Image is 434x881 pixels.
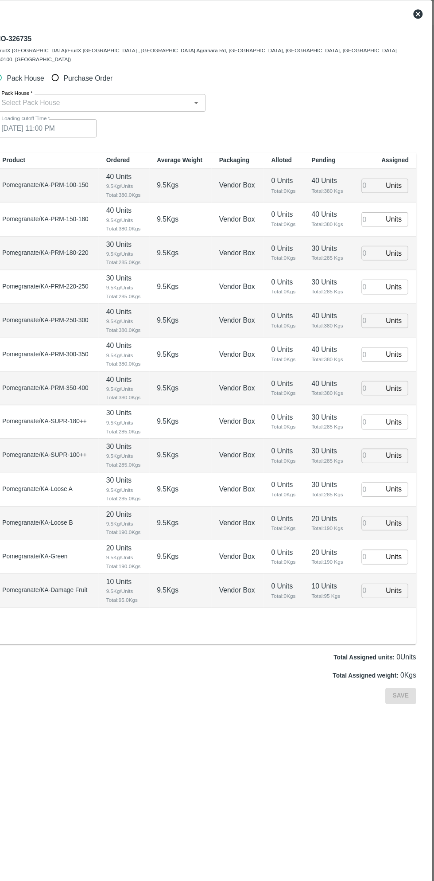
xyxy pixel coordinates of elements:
[318,317,349,327] p: 40 Units
[365,576,384,589] input: 0
[123,217,157,226] p: 40 Units
[318,541,349,551] p: 20 Units
[318,199,349,207] span: Total: 380 Kgs
[171,513,191,523] p: 9.5 Kgs
[17,182,116,214] td: Pomegranate/KA-PRM-100-150
[123,227,157,235] span: 9.5 Kg/Units
[279,487,303,495] span: Total: 0 Kgs
[171,289,191,299] p: 9.5 Kgs
[318,487,349,495] span: Total: 285 Kgs
[365,448,384,461] input: 0
[230,225,264,235] p: Vendor Box
[318,263,349,271] span: Total: 285 Kgs
[123,363,157,371] span: Total: 380.0 Kgs
[279,519,303,527] span: Total: 0 Kgs
[318,349,349,359] p: 40 Units
[365,223,384,237] input: 0
[123,195,157,203] span: 9.5 Kg/Units
[123,331,157,339] span: Total: 380.0 Kgs
[318,381,349,391] p: 40 Units
[17,135,108,152] input: Choose date, selected date is Sep 19, 2025
[171,353,191,363] p: 9.5 Kgs
[318,573,349,583] p: 10 Units
[28,91,64,101] span: Pack House
[279,317,303,327] p: 0 Units
[388,257,403,267] p: Units
[17,246,116,278] td: Pomegranate/KA-PRM-180-220
[388,353,403,363] p: Units
[279,221,303,230] p: 0 Units
[365,511,384,525] input: 0
[318,391,349,399] span: Total: 380 Kgs
[318,445,349,455] p: 30 Units
[279,551,303,559] span: Total: 0 Kgs
[123,523,157,531] span: Total: 190.0 Kgs
[318,171,340,177] b: Pending
[279,171,299,177] b: Alloted
[123,281,157,291] p: 30 Units
[318,231,349,239] span: Total: 380 Kgs
[230,257,264,267] p: Vendor Box
[318,519,349,527] span: Total: 190 Kgs
[123,505,157,515] p: 20 Units
[365,479,384,493] input: 0
[123,171,145,177] b: Ordered
[123,483,157,491] span: 9.5 Kg/Units
[17,503,116,534] td: Pomegranate/KA-Loose B
[338,642,396,649] label: Total Assigned units:
[279,509,303,519] p: 0 Units
[123,377,157,387] p: 40 Units
[171,545,191,555] p: 9.5 Kgs
[279,423,303,431] span: Total: 0 Kgs
[279,381,303,391] p: 0 Units
[279,477,303,487] p: 0 Units
[388,449,403,459] p: Units
[24,171,46,177] b: Product
[17,342,116,374] td: Pomegranate/KA-PRM-300-350
[365,383,384,397] input: 0
[171,449,191,459] p: 9.5 Kgs
[123,569,157,579] p: 10 Units
[279,199,303,207] span: Total: 0 Kgs
[318,583,349,591] span: Total: 95 Kgs
[279,573,303,583] p: 0 Units
[171,225,191,235] p: 9.5 Kgs
[337,658,417,667] p: 0 Kgs
[17,65,408,83] div: (FruitX [GEOGRAPHIC_DATA]/FruitX [GEOGRAPHIC_DATA] , [GEOGRAPHIC_DATA] Agrahara Rd, [GEOGRAPHIC_D...
[365,287,384,301] input: 0
[123,587,157,595] span: Total: 95.0 Kgs
[123,313,157,323] p: 40 Units
[123,387,157,395] span: 9.5 Kg/Units
[171,417,191,427] p: 9.5 Kgs
[230,449,264,459] p: Vendor Box
[318,509,349,519] p: 20 Units
[123,419,157,427] span: 9.5 Kg/Units
[17,438,116,470] td: Pomegranate/KA-SUPR-100++
[338,640,417,650] p: 0 Units
[123,555,157,563] span: Total: 190.0 Kgs
[171,577,191,587] p: 9.5 Kgs
[279,285,303,295] p: 0 Units
[230,385,264,395] p: Vendor Box
[123,345,157,355] p: 40 Units
[123,395,157,403] span: Total: 380.0 Kgs
[365,320,384,333] input: 0
[230,171,259,177] b: Packaging
[318,285,349,295] p: 30 Units
[279,295,303,303] span: Total: 0 Kgs
[279,253,303,263] p: 0 Units
[171,257,191,267] p: 9.5 Kgs
[279,189,303,199] p: 0 Units
[318,423,349,431] span: Total: 285 Kgs
[23,131,70,138] label: Loading cutoff Time
[230,417,264,427] p: Vendor Box
[171,321,191,331] p: 9.5 Kgs
[230,481,264,491] p: Vendor Box
[17,534,116,566] td: Pomegranate/KA-Green
[318,477,349,487] p: 30 Units
[123,427,157,435] span: Total: 285.0 Kgs
[17,53,408,83] div: MO-326735
[17,278,116,310] td: Pomegranate/KA-PRM-220-250
[388,417,403,427] p: Units
[318,455,349,463] span: Total: 285 Kgs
